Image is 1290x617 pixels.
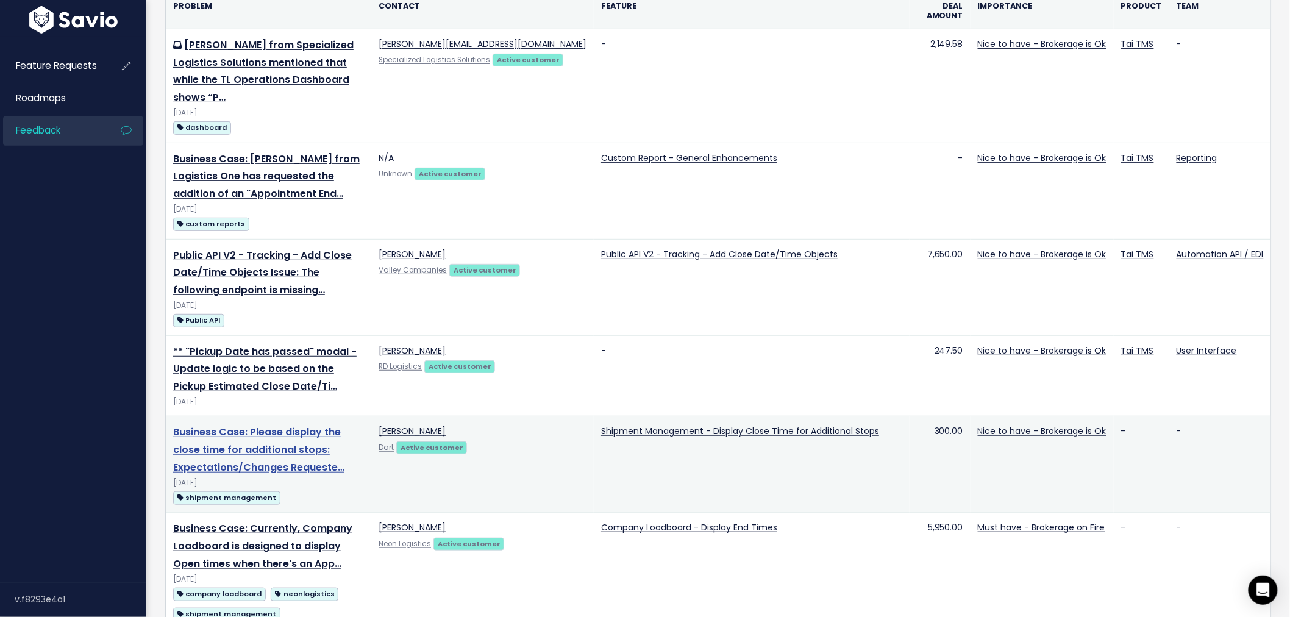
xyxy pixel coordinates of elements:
[497,55,560,65] strong: Active customer
[978,248,1106,260] a: Nice to have - Brokerage is Ok
[173,573,364,586] div: [DATE]
[3,84,101,112] a: Roadmaps
[379,425,446,437] a: [PERSON_NAME]
[601,248,838,260] a: Public API V2 - Tracking - Add Close Date/Time Objects
[173,521,352,571] a: Business Case: Currently, Company Loadboard is designed to display Open times when there's an App…
[978,344,1106,357] a: Nice to have - Brokerage is Ok
[271,588,338,601] span: neonlogistics
[1121,248,1154,260] a: Tai TMS
[173,38,354,104] a: [PERSON_NAME] from Specialized Logistics Solutions mentioned that while the TL Operations Dashboa...
[379,443,394,452] a: Dart
[379,265,447,275] a: Valley Companies
[1121,152,1154,164] a: Tai TMS
[396,441,467,453] a: Active customer
[173,203,364,216] div: [DATE]
[449,263,520,276] a: Active customer
[910,416,971,513] td: 300.00
[16,59,97,72] span: Feature Requests
[1177,152,1217,164] a: Reporting
[173,216,249,231] a: custom reports
[173,218,249,230] span: custom reports
[173,491,280,504] span: shipment management
[1177,344,1237,357] a: User Interface
[379,38,586,50] a: [PERSON_NAME][EMAIL_ADDRESS][DOMAIN_NAME]
[379,55,490,65] a: Specialized Logistics Solutions
[379,248,446,260] a: [PERSON_NAME]
[910,335,971,416] td: 247.50
[173,588,266,601] span: company loadboard
[415,167,485,179] a: Active customer
[379,344,446,357] a: [PERSON_NAME]
[371,143,594,239] td: N/A
[379,169,412,179] span: Unknown
[173,586,266,601] a: company loadboard
[173,344,357,394] a: ** "Pickup Date has passed" modal - Update logic to be based on the Pickup Estimated Close Date/Ti…
[173,107,364,119] div: [DATE]
[173,425,344,474] a: Business Case: Please display the close time for additional stops: Expectations/Changes Requeste…
[978,152,1106,164] a: Nice to have - Brokerage is Ok
[1249,576,1278,605] div: Open Intercom Messenger
[173,299,364,312] div: [DATE]
[594,29,910,143] td: -
[379,539,431,549] a: Neon Logistics
[173,477,364,490] div: [DATE]
[15,583,146,615] div: v.f8293e4a1
[3,52,101,80] a: Feature Requests
[173,119,231,135] a: dashboard
[910,29,971,143] td: 2,149.58
[1177,248,1264,260] a: Automation API / EDI
[601,152,777,164] a: Custom Report - General Enhancements
[454,265,516,275] strong: Active customer
[978,38,1106,50] a: Nice to have - Brokerage is Ok
[173,121,231,134] span: dashboard
[1121,38,1154,50] a: Tai TMS
[1121,344,1154,357] a: Tai TMS
[3,116,101,144] a: Feedback
[910,143,971,239] td: -
[173,396,364,408] div: [DATE]
[978,521,1105,533] a: Must have - Brokerage on Fire
[910,239,971,335] td: 7,650.00
[1169,416,1271,513] td: -
[173,314,224,327] span: Public API
[493,53,563,65] a: Active customer
[429,362,491,371] strong: Active customer
[173,248,352,298] a: Public API V2 - Tracking - Add Close Date/Time Objects Issue: The following endpoint is missing…
[379,362,422,371] a: RD Logistics
[419,169,482,179] strong: Active customer
[401,443,463,452] strong: Active customer
[601,521,777,533] a: Company Loadboard - Display End Times
[601,425,879,437] a: Shipment Management - Display Close Time for Additional Stops
[594,335,910,416] td: -
[173,490,280,505] a: shipment management
[173,312,224,327] a: Public API
[16,124,60,137] span: Feedback
[26,6,121,34] img: logo-white.9d6f32f41409.svg
[978,425,1106,437] a: Nice to have - Brokerage is Ok
[433,537,504,549] a: Active customer
[173,152,360,201] a: Business Case: [PERSON_NAME] from Logistics One has requested the addition of an "Appointment End…
[1169,29,1271,143] td: -
[379,521,446,533] a: [PERSON_NAME]
[16,91,66,104] span: Roadmaps
[424,360,495,372] a: Active customer
[438,539,501,549] strong: Active customer
[271,586,338,601] a: neonlogistics
[1114,416,1169,513] td: -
